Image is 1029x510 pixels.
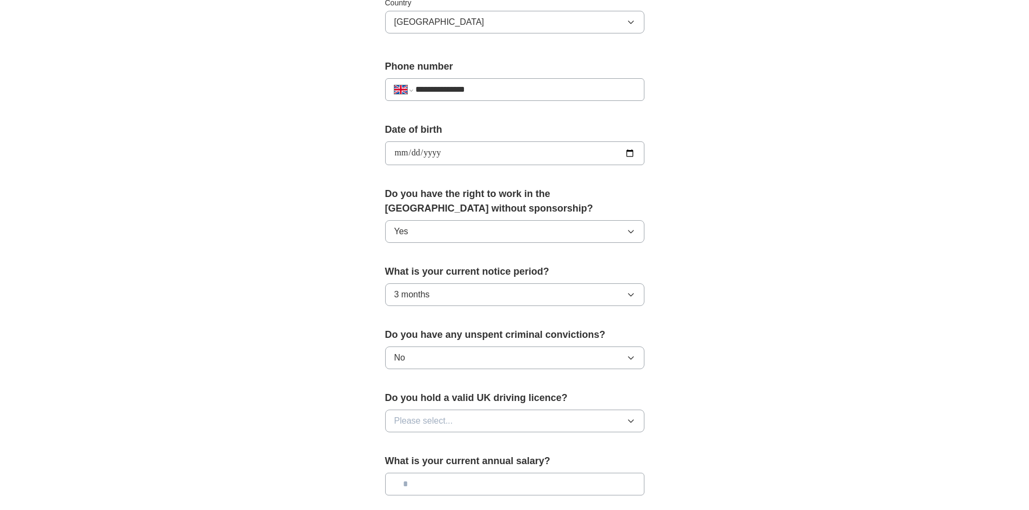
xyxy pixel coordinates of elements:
label: What is your current annual salary? [385,454,644,468]
label: What is your current notice period? [385,264,644,279]
span: [GEOGRAPHIC_DATA] [394,16,485,29]
label: Do you hold a valid UK driving licence? [385,391,644,405]
label: Do you have any unspent criminal convictions? [385,328,644,342]
span: Yes [394,225,408,238]
label: Phone number [385,59,644,74]
label: Date of birth [385,123,644,137]
span: Please select... [394,414,453,427]
button: Please select... [385,410,644,432]
button: No [385,346,644,369]
span: No [394,351,405,364]
label: Do you have the right to work in the [GEOGRAPHIC_DATA] without sponsorship? [385,187,644,216]
button: 3 months [385,283,644,306]
button: Yes [385,220,644,243]
button: [GEOGRAPHIC_DATA] [385,11,644,33]
span: 3 months [394,288,430,301]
